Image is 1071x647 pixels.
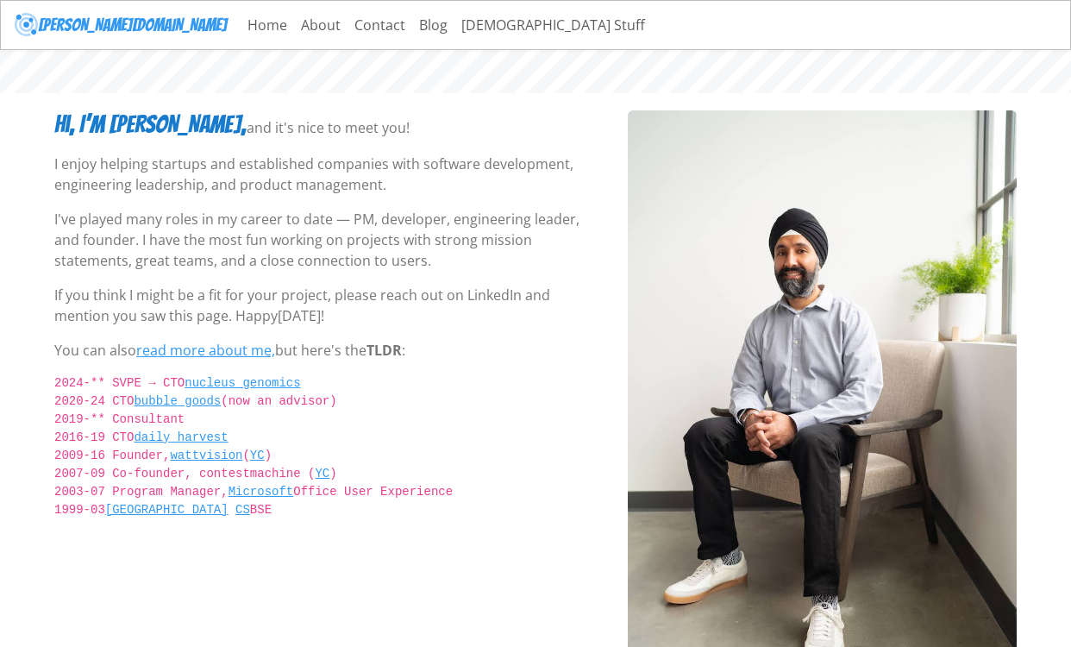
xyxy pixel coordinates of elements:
span: [DATE] [278,306,321,325]
a: daily harvest [134,430,228,444]
a: YC [315,467,329,481]
a: [GEOGRAPHIC_DATA] [105,503,229,517]
a: Contact [348,8,412,42]
a: Blog [412,8,454,42]
a: nucleus genomics [185,376,300,390]
a: wattvision [170,449,242,462]
p: I've played many roles in my career to date — PM, developer, engineering leader, and founder. I h... [54,209,607,271]
a: About [294,8,348,42]
p: You can also but here's the : [54,340,607,361]
p: and it's nice to meet you! [247,117,410,138]
code: 2024-** SVPE → CTO 2020-24 CTO (now an advisor) 2019-** Consultant 2016-19 CTO 2009-16 Founder, (... [54,374,607,537]
a: [PERSON_NAME][DOMAIN_NAME] [15,8,227,42]
p: I enjoy helping startups and established companies with software development, engineering leaders... [54,154,607,195]
h3: Hi, I’m [PERSON_NAME], [54,110,247,140]
a: [DEMOGRAPHIC_DATA] Stuff [454,8,652,42]
a: bubble goods [134,394,221,408]
span: TLDR [366,341,402,360]
a: CS [235,503,250,517]
a: Home [241,8,294,42]
a: Microsoft [229,485,294,499]
a: read more about me, [136,341,275,360]
p: If you think I might be a fit for your project, please reach out on LinkedIn and mention you saw ... [54,285,607,326]
a: YC [250,449,265,462]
